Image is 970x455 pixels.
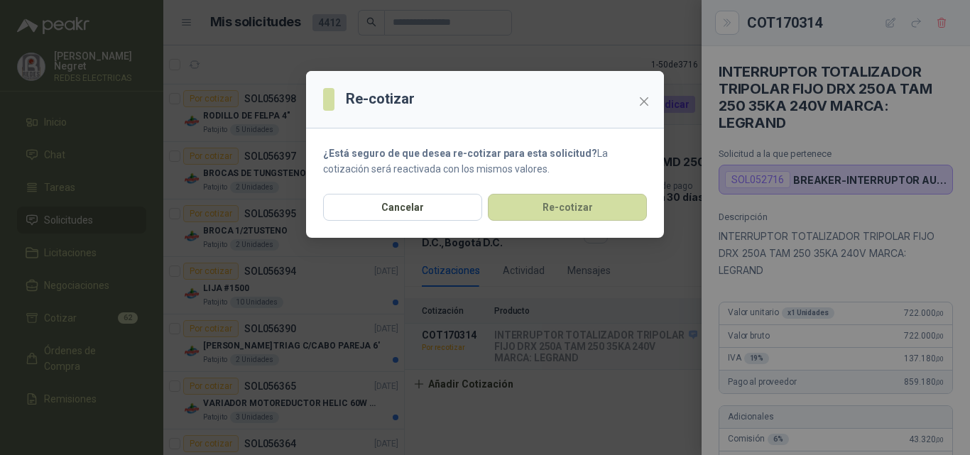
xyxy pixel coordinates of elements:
button: Re-cotizar [488,194,647,221]
button: Close [633,90,655,113]
strong: ¿Está seguro de que desea re-cotizar para esta solicitud? [323,148,597,159]
p: La cotización será reactivada con los mismos valores. [323,146,647,177]
span: close [638,96,650,107]
button: Cancelar [323,194,482,221]
h3: Re-cotizar [346,88,415,110]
